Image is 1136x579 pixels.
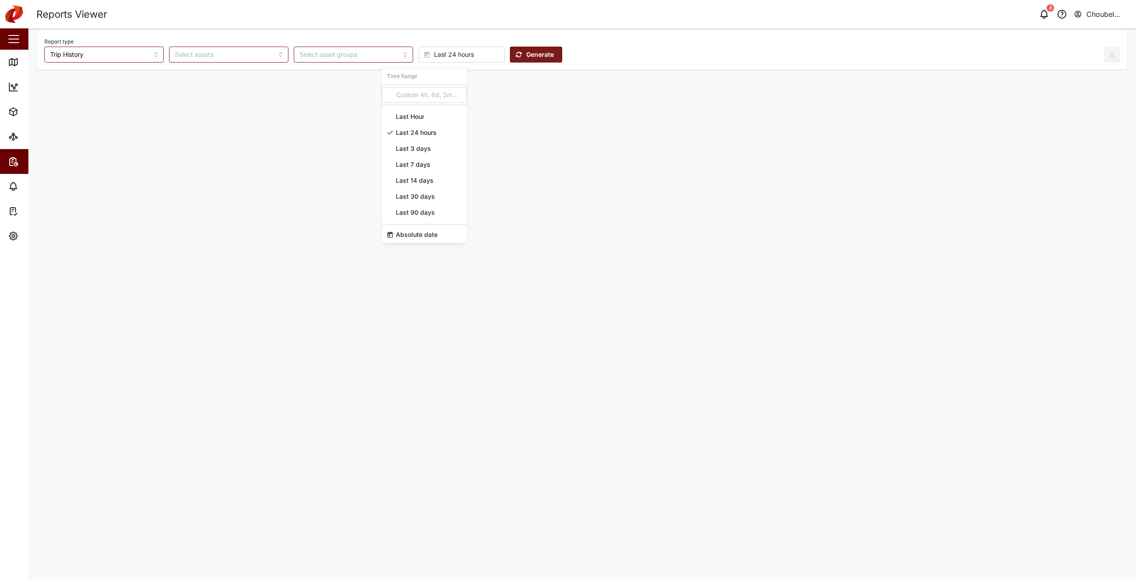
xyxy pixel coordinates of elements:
[396,227,438,243] span: Absolute date
[382,227,467,243] button: Absolute date
[23,57,43,67] div: Map
[396,189,435,205] span: Last 30 days
[510,47,562,63] button: Generate
[396,205,435,221] span: Last 90 days
[382,173,467,189] button: Last 14 days
[1086,9,1128,20] div: Choubel Lamera
[382,87,467,103] input: Custom 4h, 6d, 2m...
[1047,4,1054,12] div: 8
[44,47,164,63] input: Choose a Report Type
[44,39,74,45] label: Report type
[382,109,467,125] button: Last Hour
[382,125,467,141] button: Last 24 hours
[526,47,554,62] span: Generate
[23,206,47,216] div: Tasks
[23,107,51,117] div: Assets
[23,132,44,142] div: Sites
[396,157,430,173] span: Last 7 days
[434,47,474,62] span: Last 24 hours
[396,141,431,157] span: Last 3 days
[396,125,437,141] span: Last 24 hours
[382,141,467,157] button: Last 3 days
[396,173,434,189] span: Last 14 days
[382,189,467,205] button: Last 30 days
[300,51,397,58] input: Select asset groups
[382,205,467,221] button: Last 90 days
[23,231,55,241] div: Settings
[23,82,63,92] div: Dashboard
[382,68,467,81] div: Time Range
[23,181,51,191] div: Alarms
[23,157,53,166] div: Reports
[1073,8,1129,20] button: Choubel Lamera
[36,7,107,22] div: Reports Viewer
[382,157,467,173] button: Last 7 days
[418,47,505,63] button: Last 24 hours
[4,4,24,24] img: Main Logo
[396,109,424,125] span: Last Hour
[175,51,272,58] input: Select assets
[381,67,467,243] div: Last 24 hours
